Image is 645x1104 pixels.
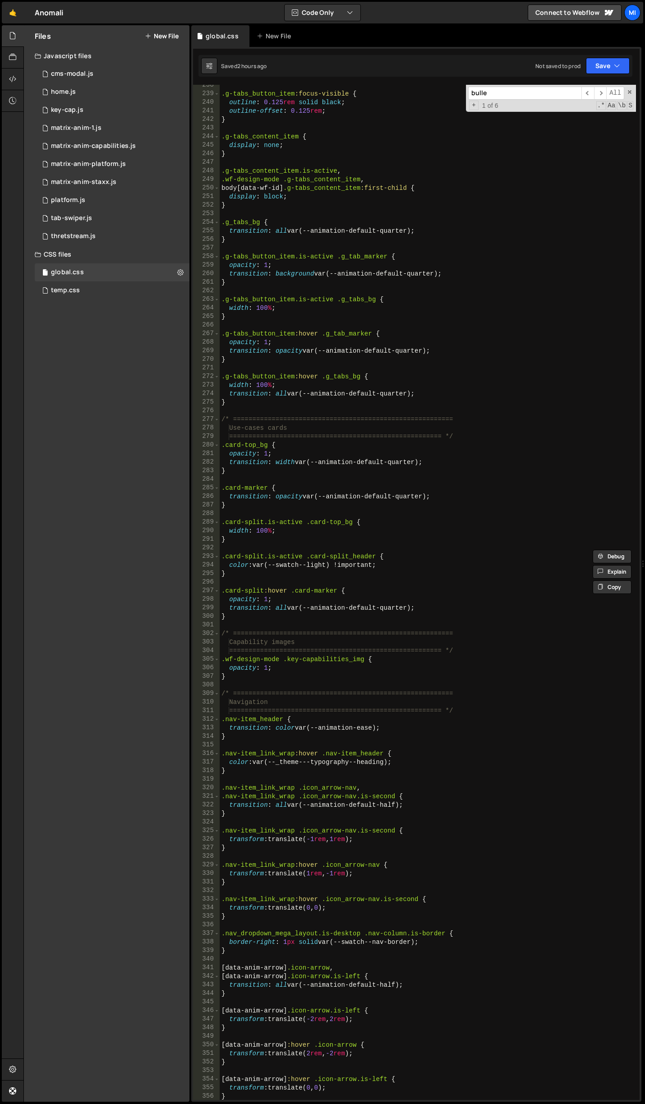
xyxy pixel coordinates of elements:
[51,268,84,276] div: global.css
[193,835,220,844] div: 326
[193,758,220,767] div: 317
[607,101,616,110] span: CaseSensitive Search
[193,1058,220,1067] div: 352
[193,210,220,218] div: 253
[193,698,220,707] div: 310
[193,578,220,587] div: 296
[193,638,220,647] div: 303
[193,989,220,998] div: 344
[193,964,220,972] div: 341
[193,1084,220,1092] div: 355
[593,565,631,579] button: Explain
[193,827,220,835] div: 325
[35,263,193,281] div: 15093/39455.css
[193,1049,220,1058] div: 351
[193,1007,220,1015] div: 346
[193,501,220,510] div: 287
[285,5,360,21] button: Code Only
[193,732,220,741] div: 314
[193,792,220,801] div: 321
[193,321,220,330] div: 266
[193,432,220,441] div: 279
[193,338,220,347] div: 268
[35,173,189,191] div: 15093/44560.js
[193,921,220,929] div: 336
[193,612,220,621] div: 300
[193,330,220,338] div: 267
[193,1041,220,1049] div: 350
[193,1015,220,1024] div: 347
[193,158,220,167] div: 247
[145,32,179,40] button: New File
[193,313,220,321] div: 265
[193,81,220,90] div: 238
[617,101,627,110] span: Whole Word Search
[24,47,189,65] div: Javascript files
[193,595,220,604] div: 298
[193,929,220,938] div: 337
[528,5,622,21] a: Connect to Webflow
[193,767,220,775] div: 318
[221,62,267,70] div: Saved
[193,775,220,784] div: 319
[193,972,220,981] div: 342
[51,124,101,132] div: matrix-anim-1.js
[193,604,220,612] div: 299
[193,947,220,955] div: 339
[193,484,220,492] div: 285
[193,193,220,201] div: 251
[193,869,220,878] div: 330
[51,88,76,96] div: home.js
[193,295,220,304] div: 263
[193,98,220,107] div: 240
[193,235,220,244] div: 256
[193,621,220,630] div: 301
[206,32,239,41] div: global.css
[2,2,24,23] a: 🤙
[593,550,631,563] button: Debug
[35,83,189,101] div: 15093/43289.js
[193,1092,220,1101] div: 356
[193,415,220,424] div: 277
[193,304,220,313] div: 264
[193,561,220,570] div: 294
[193,1024,220,1032] div: 348
[479,101,502,110] span: 1 of 6
[193,218,220,227] div: 254
[535,62,580,70] div: Not saved to prod
[193,390,220,398] div: 274
[193,818,220,827] div: 324
[193,424,220,432] div: 278
[35,209,189,227] div: 15093/44053.js
[193,544,220,552] div: 292
[24,245,189,263] div: CSS files
[193,844,220,852] div: 327
[193,647,220,655] div: 304
[35,7,63,18] div: Anomali
[193,270,220,278] div: 260
[193,878,220,887] div: 331
[193,458,220,467] div: 282
[193,912,220,921] div: 335
[193,141,220,150] div: 245
[193,261,220,270] div: 259
[35,281,193,299] div: 15093/41680.css
[35,119,189,137] div: 15093/44468.js
[193,904,220,912] div: 334
[193,287,220,295] div: 262
[51,286,80,294] div: temp.css
[193,861,220,869] div: 329
[193,90,220,98] div: 239
[193,552,220,561] div: 293
[35,191,189,209] div: 15093/44024.js
[193,381,220,390] div: 273
[193,347,220,355] div: 269
[193,175,220,184] div: 249
[193,201,220,210] div: 252
[193,715,220,724] div: 312
[193,364,220,373] div: 271
[193,107,220,115] div: 241
[193,227,220,235] div: 255
[193,655,220,664] div: 305
[624,5,640,21] a: Mi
